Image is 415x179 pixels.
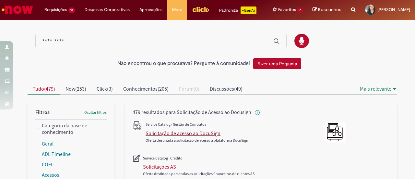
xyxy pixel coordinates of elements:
[253,58,301,69] button: Fazer uma Pergunta
[1,3,34,16] img: ServiceNow
[313,7,341,13] a: Rascunhos
[297,7,303,13] span: 7
[172,6,182,13] span: More
[85,6,130,13] span: Despesas Corporativas
[377,7,410,12] span: [PERSON_NAME]
[241,6,256,14] p: +GenAi
[44,6,67,13] span: Requisições
[117,61,250,67] h2: Não encontrou o que procurava? Pergunte à comunidade!
[219,6,256,14] div: Padroniza
[318,6,341,13] span: Rascunhos
[68,7,75,13] span: 18
[192,5,209,14] img: click_logo_yellow_360x200.png
[278,6,296,13] span: Favoritos
[139,6,162,13] span: Aprovações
